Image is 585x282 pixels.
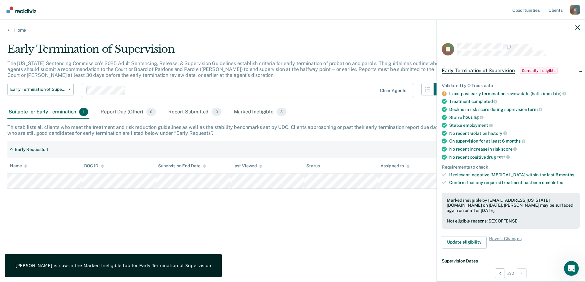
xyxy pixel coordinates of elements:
[381,163,410,169] div: Assigned to
[7,105,89,119] div: Suitable for Early Termination
[449,130,580,136] div: No recent violation
[489,236,521,249] span: Revert Changes
[6,7,36,13] img: Recidiviz
[306,163,320,169] div: Status
[447,218,575,224] div: Not eligible reasons: SEX OFFENSE
[463,115,484,120] span: housing
[449,122,580,128] div: Stable
[501,147,517,152] span: score
[10,163,27,169] div: Name
[7,27,578,33] a: Home
[15,263,211,268] div: [PERSON_NAME] is now in the Marked Ineligible tab for Early Termination of Supervision
[449,180,580,185] div: Confirm that any required treatment has been
[277,108,286,116] span: 3
[506,139,525,143] span: months
[449,115,580,120] div: Stable
[449,172,580,178] div: If relevant, negative [MEDICAL_DATA] within the last 6
[449,99,580,104] div: Treatment
[99,105,157,119] div: Report Due (Other)
[449,146,580,152] div: No recent increase in risk
[212,108,221,116] span: 0
[488,131,507,136] span: history
[442,165,580,170] div: Requirements to check
[495,268,505,278] button: Previous Opportunity
[7,60,441,78] p: The [US_STATE] Sentencing Commission’s 2025 Adult Sentencing, Release, & Supervision Guidelines e...
[447,198,575,213] div: Marked ineligible by [EMAIL_ADDRESS][US_STATE][DOMAIN_NAME] on [DATE]. [PERSON_NAME] may be surfa...
[449,107,580,112] div: Decline in risk score during supervision
[437,61,585,81] div: Early Termination of SupervisionCurrently ineligible
[542,180,563,185] span: completed
[528,107,542,112] span: term
[79,108,88,116] span: 1
[158,163,206,169] div: Supervision End Date
[497,154,510,159] span: test
[7,124,578,136] div: This tab lists all clients who meet the treatment and risk reduction guidelines as well as the st...
[167,105,223,119] div: Report Submitted
[84,163,104,169] div: DOC ID
[449,138,580,144] div: On supervision for at least 6
[559,172,574,177] span: months
[442,68,515,74] span: Early Termination of Supervision
[471,99,497,104] span: completed
[442,258,580,264] dt: Supervision Dates
[520,68,558,74] span: Currently ineligible
[15,147,45,152] div: Early Requests
[442,83,580,88] div: Validated by O-Track data
[570,5,580,15] button: Profile dropdown button
[442,236,487,249] button: Update eligibility
[10,87,66,92] span: Early Termination of Supervision
[463,123,493,128] span: employment
[449,91,580,96] div: Is not past early termination review date (half-time date)
[233,105,288,119] div: Marked Ineligible
[437,265,585,281] div: 2 / 2
[7,43,446,60] div: Early Termination of Supervision
[232,163,262,169] div: Last Viewed
[46,147,48,152] div: 1
[570,5,580,15] div: J T
[146,108,156,116] span: 0
[517,268,527,278] button: Next Opportunity
[449,154,580,160] div: No recent positive drug
[564,261,579,276] iframe: Intercom live chat
[380,88,406,93] div: Clear agents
